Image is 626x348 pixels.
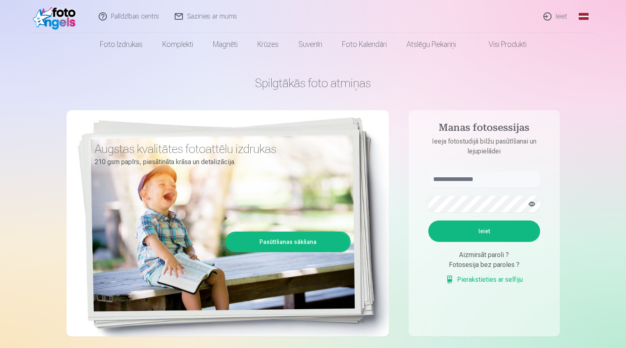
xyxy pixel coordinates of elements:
img: /fa1 [33,3,80,30]
h1: Spilgtākās foto atmiņas [67,76,560,90]
div: Aizmirsāt paroli ? [428,250,540,260]
h4: Manas fotosessijas [420,122,548,137]
a: Suvenīri [289,33,332,56]
p: 210 gsm papīrs, piesātināta krāsa un detalizācija [95,156,344,168]
a: Pasūtīšanas sākšana [226,233,349,251]
a: Komplekti [152,33,203,56]
a: Visi produkti [466,33,536,56]
div: Fotosesija bez paroles ? [428,260,540,270]
p: Ieeja fotostudijā bilžu pasūtīšanai un lejupielādei [420,137,548,156]
a: Foto kalendāri [332,33,397,56]
a: Magnēti [203,33,247,56]
a: Foto izdrukas [90,33,152,56]
h3: Augstas kvalitātes fotoattēlu izdrukas [95,142,344,156]
a: Atslēgu piekariņi [397,33,466,56]
a: Pierakstieties ar selfiju [446,275,523,285]
a: Krūzes [247,33,289,56]
button: Ieiet [428,220,540,242]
